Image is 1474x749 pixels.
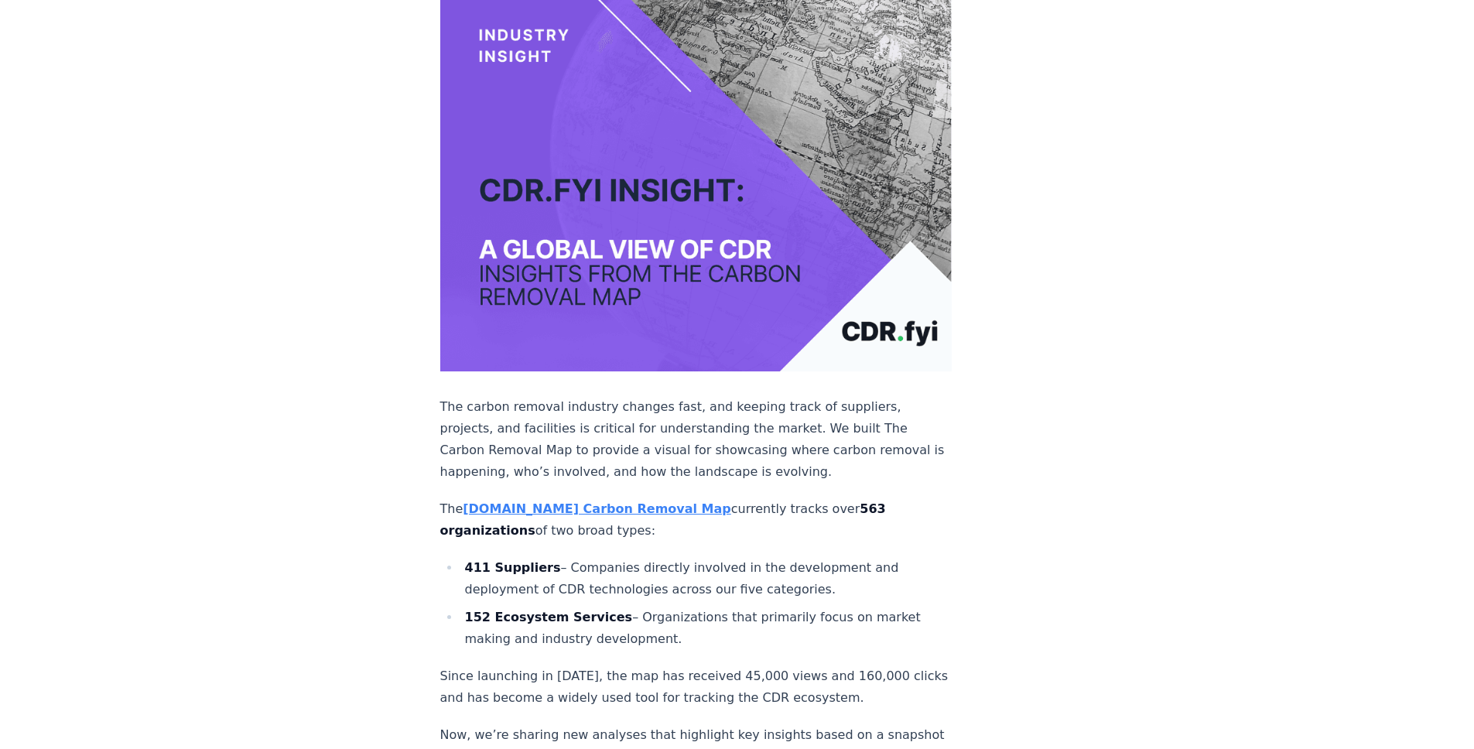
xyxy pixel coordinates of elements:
[440,498,952,542] p: The currently tracks over of two broad types:
[440,665,952,709] p: Since launching in [DATE], the map has received 45,000 views and 160,000 clicks and has become a ...
[463,501,730,516] a: [DOMAIN_NAME] Carbon Removal Map
[465,610,633,624] strong: 152 Ecosystem Services
[460,607,952,650] li: – Organizations that primarily focus on market making and industry development.
[465,560,561,575] strong: 411 Suppliers
[460,557,952,600] li: – Companies directly involved in the development and deployment of CDR technologies across our fi...
[440,396,952,483] p: The carbon removal industry changes fast, and keeping track of suppliers, projects, and facilitie...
